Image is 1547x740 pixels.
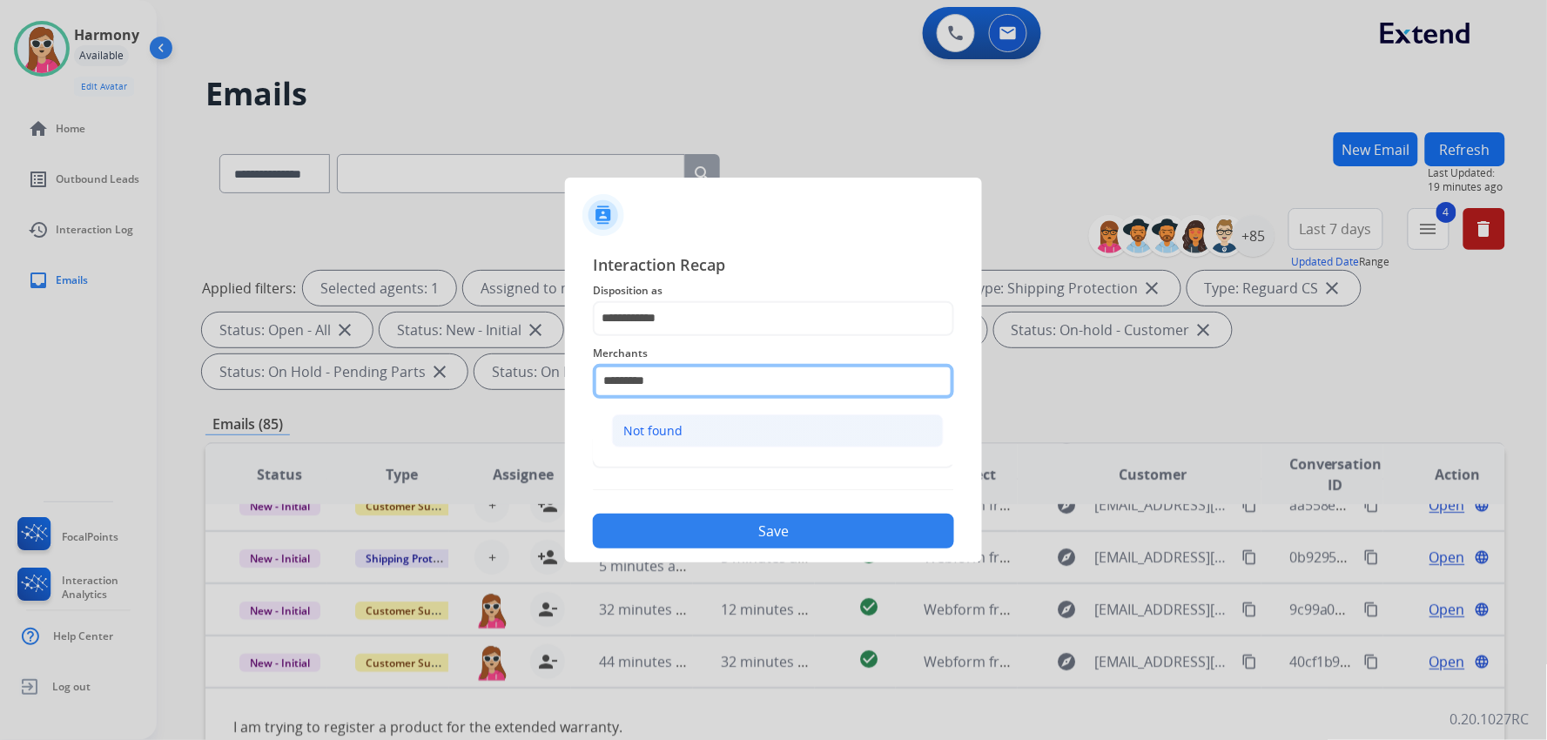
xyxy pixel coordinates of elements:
[1450,709,1530,730] p: 0.20.1027RC
[593,252,954,280] span: Interaction Recap
[593,514,954,548] button: Save
[593,280,954,301] span: Disposition as
[582,194,624,236] img: contactIcon
[593,489,954,490] img: contact-recap-line.svg
[593,343,954,364] span: Merchants
[623,422,683,440] div: Not found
